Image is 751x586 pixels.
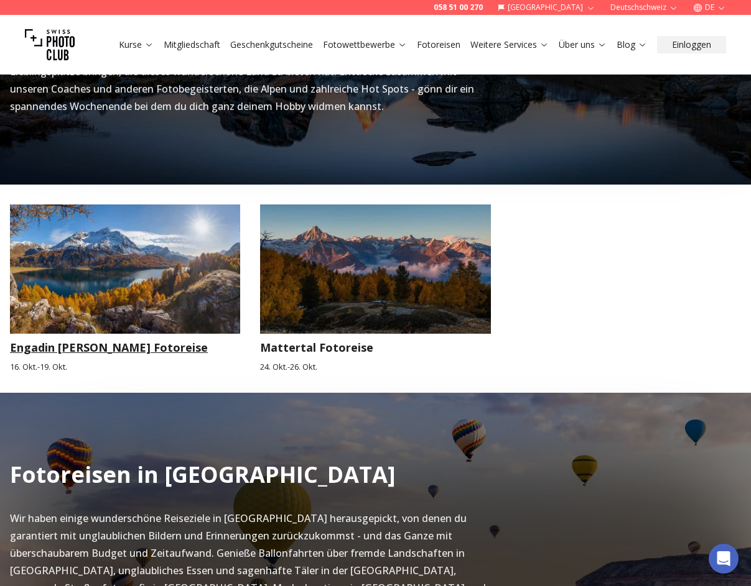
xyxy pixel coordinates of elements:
[249,198,502,341] img: Mattertal Fotoreise
[10,462,396,487] h2: Fotoreisen in [GEOGRAPHIC_DATA]
[230,39,313,51] a: Geschenkgutscheine
[225,36,318,53] button: Geschenkgutscheine
[612,36,652,53] button: Blog
[260,339,490,356] h3: Mattertal Fotoreise
[470,39,549,51] a: Weitere Services
[657,36,726,53] button: Einloggen
[10,204,240,334] img: Engadin Herbst Fotoreise
[164,39,220,51] a: Mitgliedschaft
[25,20,75,70] img: Swiss photo club
[119,39,154,51] a: Kurse
[260,361,490,373] small: 24. Okt. - 26. Okt.
[417,39,460,51] a: Fotoreisen
[559,39,607,51] a: Über uns
[159,36,225,53] button: Mitgliedschaft
[617,39,647,51] a: Blog
[10,361,240,373] small: 16. Okt. - 19. Okt.
[323,39,407,51] a: Fotowettbewerbe
[114,36,159,53] button: Kurse
[260,204,490,373] a: Mattertal FotoreiseMattertal Fotoreise24. Okt.-26. Okt.
[10,204,240,373] a: Engadin Herbst FotoreiseEngadin [PERSON_NAME] Fotoreise16. Okt.-19. Okt.
[412,36,465,53] button: Fotoreisen
[709,544,739,574] div: Open Intercom Messenger
[554,36,612,53] button: Über uns
[10,339,240,356] h3: Engadin [PERSON_NAME] Fotoreise
[318,36,412,53] button: Fotowettbewerbe
[434,2,483,12] a: 058 51 00 270
[465,36,554,53] button: Weitere Services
